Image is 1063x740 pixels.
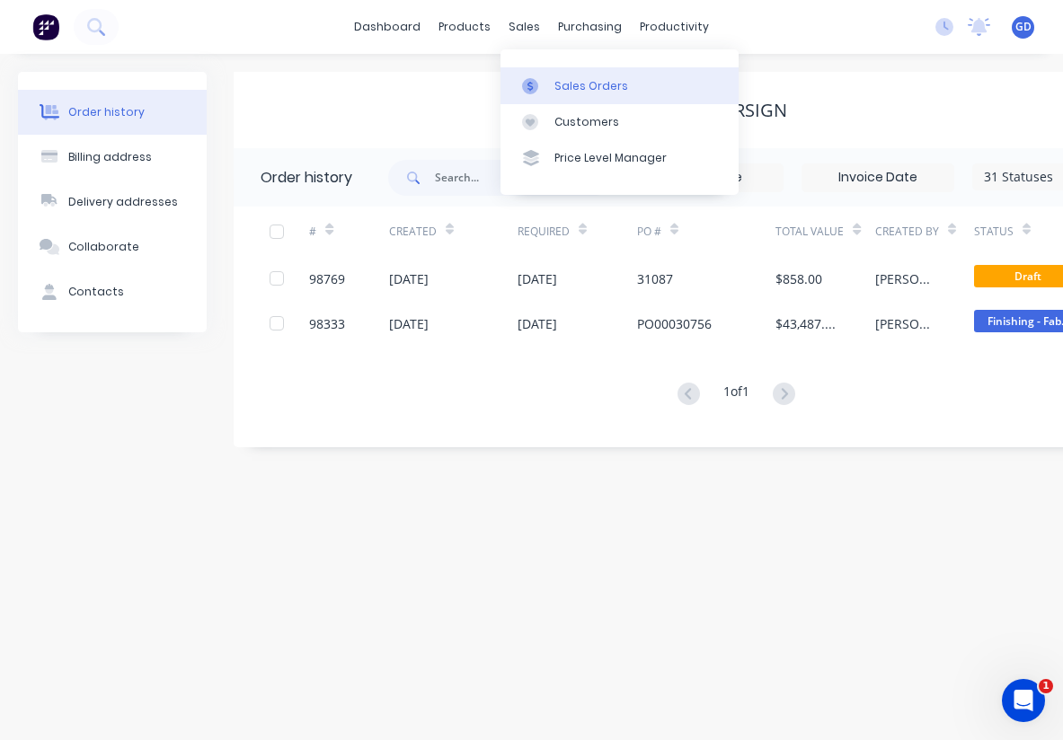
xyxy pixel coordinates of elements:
[875,314,938,333] div: [PERSON_NAME]
[875,224,939,240] div: Created By
[875,207,974,256] div: Created By
[389,207,518,256] div: Created
[631,13,718,40] div: productivity
[518,314,557,333] div: [DATE]
[309,207,388,256] div: #
[554,114,619,130] div: Customers
[974,224,1014,240] div: Status
[775,314,838,333] div: $43,487.40
[18,269,207,314] button: Contacts
[500,140,739,176] a: Price Level Manager
[518,224,570,240] div: Required
[775,207,874,256] div: Total Value
[18,225,207,269] button: Collaborate
[723,382,749,408] div: 1 of 1
[18,180,207,225] button: Delivery addresses
[32,13,59,40] img: Factory
[637,224,661,240] div: PO #
[554,78,628,94] div: Sales Orders
[389,314,429,333] div: [DATE]
[549,13,631,40] div: purchasing
[68,284,124,300] div: Contacts
[518,207,637,256] div: Required
[68,239,139,255] div: Collaborate
[637,269,673,288] div: 31087
[68,104,145,120] div: Order history
[500,13,549,40] div: sales
[875,269,938,288] div: [PERSON_NAME]
[389,224,437,240] div: Created
[309,269,345,288] div: 98769
[261,167,352,189] div: Order history
[500,104,739,140] a: Customers
[554,150,667,166] div: Price Level Manager
[389,269,429,288] div: [DATE]
[708,100,787,121] div: Corsign
[18,135,207,180] button: Billing address
[309,224,316,240] div: #
[637,314,712,333] div: PO00030756
[430,13,500,40] div: products
[518,269,557,288] div: [DATE]
[68,194,178,210] div: Delivery addresses
[500,67,739,103] a: Sales Orders
[775,224,844,240] div: Total Value
[775,269,822,288] div: $858.00
[802,164,953,191] input: Invoice Date
[637,207,776,256] div: PO #
[435,160,613,196] input: Search...
[18,90,207,135] button: Order history
[345,13,430,40] a: dashboard
[309,314,345,333] div: 98333
[1015,19,1032,35] span: GD
[1039,679,1053,693] span: 1
[68,149,152,165] div: Billing address
[1002,679,1045,722] iframe: Intercom live chat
